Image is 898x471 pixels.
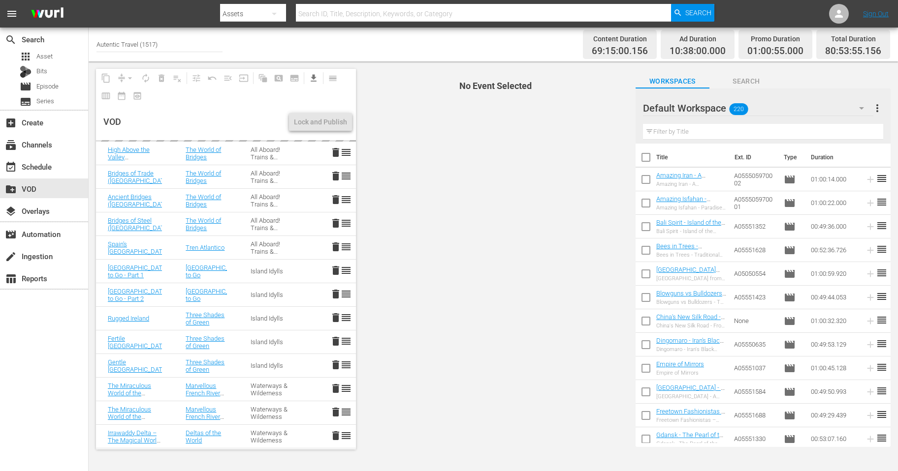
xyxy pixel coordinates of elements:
span: reorder [876,432,888,444]
span: reorder [876,243,888,255]
span: delete [330,383,342,394]
a: The World of Bridges [186,193,221,208]
span: Ingestion [5,251,17,263]
span: reorder [876,196,888,208]
a: Bali Spirit - Island of the Gods [656,219,725,234]
span: get_app [309,73,319,83]
span: Download as CSV [302,69,321,88]
span: 220 [729,99,748,119]
span: delete [330,312,342,324]
div: All Aboard! Trains & Bridges [251,170,292,184]
td: A055505970001 [730,191,780,215]
svg: Add to Schedule [865,245,876,256]
span: reorder [340,288,352,300]
div: Island Idylls [251,338,292,346]
div: Dingomaro - Iran's Black South [656,346,726,353]
a: [GEOGRAPHIC_DATA] to Go [186,288,245,302]
div: Gdansk - The Pearl of the North [656,441,726,447]
span: reorder [340,194,352,206]
span: Channels [5,139,17,151]
span: delete [330,170,342,182]
span: Revert to Primary Episode [204,70,220,86]
svg: Add to Schedule [865,268,876,279]
a: Fertile [GEOGRAPHIC_DATA] [108,335,167,350]
span: Episode [784,433,796,445]
span: Episode [784,410,796,421]
td: 01:00:45.128 [807,356,861,380]
svg: Add to Schedule [865,292,876,303]
div: Bali Spirit - Island of the Gods [656,228,726,235]
svg: Add to Schedule [865,198,876,208]
span: reorder [876,385,888,397]
span: delete [330,288,342,300]
span: Episode [784,268,796,280]
span: reorder [876,409,888,420]
span: Episode [36,82,59,91]
span: delete [330,335,342,347]
div: All Aboard! Trains & Bridges [251,217,292,232]
button: delete [330,430,342,442]
div: Island Idylls [251,362,292,369]
a: Bridges of Steel ([GEOGRAPHIC_DATA]/[GEOGRAPHIC_DATA]) [108,217,233,232]
span: reorder [340,335,352,347]
a: Amazing Iran - A [DEMOGRAPHIC_DATA] Wedding [656,172,721,194]
span: Series [36,96,54,106]
div: Amazing Iran - A [DEMOGRAPHIC_DATA] Wedding [656,181,726,187]
td: 01:00:14.000 [807,168,861,191]
span: movie [784,292,796,303]
div: [GEOGRAPHIC_DATA] from Above [656,275,726,282]
td: A05550635 [730,333,780,356]
span: 01:00:55.000 [747,46,803,57]
span: View Backup [129,88,145,104]
td: 00:49:53.129 [807,333,861,356]
td: A05551584 [730,380,780,404]
a: Tren Atlantico [186,244,224,251]
span: reorder [340,265,352,276]
div: Bees in Trees - Traditional Beekeeping in [GEOGRAPHIC_DATA] [656,252,726,258]
span: Customize Events [185,69,204,88]
span: Schedule [5,161,17,173]
td: A055505970002 [730,168,780,191]
h4: No Event Selected [373,81,618,91]
button: delete [330,359,342,371]
td: 00:49:50.993 [807,380,861,404]
a: High Above the Valley ([GEOGRAPHIC_DATA]/[GEOGRAPHIC_DATA]) [108,146,233,168]
a: [GEOGRAPHIC_DATA] to Go [186,264,245,279]
svg: Add to Schedule [865,363,876,374]
div: Blowguns vs Bulldozers - The Last Nomads of the [GEOGRAPHIC_DATA] [656,299,726,305]
th: Ext. ID [729,144,778,171]
span: reorder [876,314,888,326]
svg: Add to Schedule [865,221,876,232]
svg: Add to Schedule [865,339,876,350]
span: Workspaces [636,75,709,88]
span: Search [5,34,17,46]
span: reorder [340,217,352,229]
span: Fill episodes with ad slates [220,70,236,86]
div: Amazing Isfahan - Paradise in the Heart of [GEOGRAPHIC_DATA] [656,205,726,211]
a: The Miraculous World of the Gironde Estuary [108,406,152,428]
button: delete [330,147,342,158]
span: delete [330,217,342,229]
span: Remove Gaps & Overlaps [114,70,138,86]
a: Blowguns vs Bulldozers - The Last Nomads of the [GEOGRAPHIC_DATA] [656,290,726,312]
th: Type [778,144,805,171]
span: reorder [340,383,352,394]
svg: Add to Schedule [865,434,876,444]
span: reorder [340,430,352,442]
div: Default Workspace [643,94,873,122]
td: 00:49:36.000 [807,215,861,238]
span: Episode [784,197,796,209]
span: reorder [340,170,352,182]
a: [GEOGRAPHIC_DATA] from Above [656,266,720,281]
a: Marvellous French Rivers - [GEOGRAPHIC_DATA] & [GEOGRAPHIC_DATA] [186,382,245,419]
span: Reports [5,273,17,285]
span: Month Calendar View [114,88,129,104]
div: Bits [20,66,32,78]
td: A05050554 [730,262,780,286]
a: The World of Bridges [186,146,221,161]
img: ans4CAIJ8jUAAAAAAAAAAAAAAAAAAAAAAAAgQb4GAAAAAAAAAAAAAAAAAAAAAAAAJMjXAAAAAAAAAAAAAAAAAAAAAAAAgAT5G... [24,2,71,26]
div: Empire of Mirrors [656,370,704,376]
td: A05551352 [730,215,780,238]
a: Three Shades of Green [186,335,224,350]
